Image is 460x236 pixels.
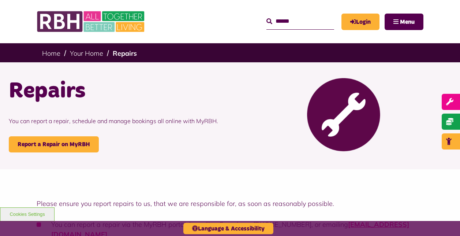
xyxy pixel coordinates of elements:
[427,203,460,236] iframe: Netcall Web Assistant for live chat
[37,7,146,36] img: RBH
[42,49,60,58] a: Home
[9,136,99,152] a: Report a Repair on MyRBH
[183,223,273,234] button: Language & Accessibility
[37,199,423,209] p: Please ensure you report repairs to us, that we are responsible for, as soon as reasonably possible.
[113,49,137,58] a: Repairs
[70,49,103,58] a: Your Home
[400,19,415,25] span: Menu
[341,14,379,30] a: MyRBH
[9,106,225,136] p: You can report a repair, schedule and manage bookings all online with MyRBH.
[307,78,380,151] img: Report Repair
[385,14,423,30] button: Navigation
[9,77,225,106] h1: Repairs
